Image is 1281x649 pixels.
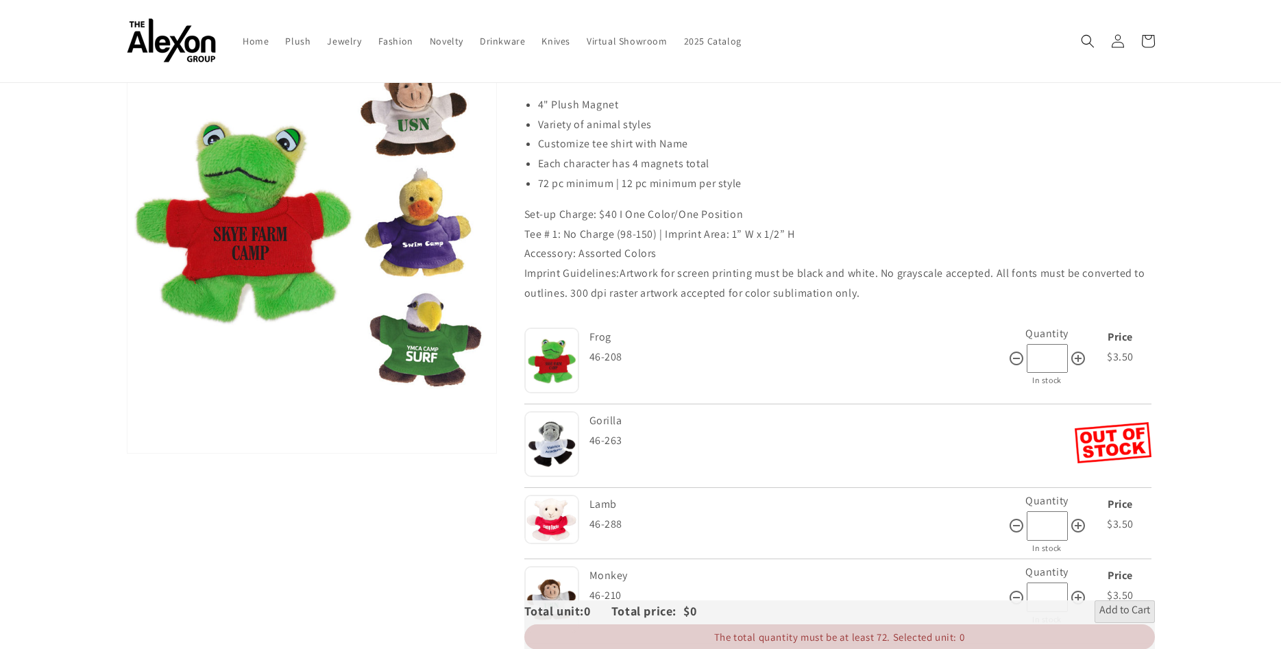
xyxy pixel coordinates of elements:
[584,603,611,619] span: 0
[524,600,683,622] div: Total unit: Total price:
[1107,350,1134,364] span: $3.50
[587,35,668,47] span: Virtual Showroom
[533,27,578,56] a: Knives
[1107,588,1134,602] span: $3.50
[589,515,1008,535] div: 46-288
[480,35,525,47] span: Drinkware
[524,266,1145,300] span: Artwork for screen printing must be black and white. No grayscale accepted. All fonts must be con...
[285,35,310,47] span: Plush
[524,495,579,544] img: Lamb
[422,27,472,56] a: Novelty
[234,27,277,56] a: Home
[1025,565,1069,579] label: Quantity
[541,35,570,47] span: Knives
[1025,326,1069,341] label: Quantity
[589,328,1005,347] div: Frog
[1008,541,1086,556] div: In stock
[684,35,742,47] span: 2025 Catalog
[589,431,1075,451] div: 46-263
[538,154,1155,174] li: Each character has 4 magnets total
[472,27,533,56] a: Drinkware
[524,205,1155,225] p: Set-up Charge: $40 I One Color/One Position
[378,35,413,47] span: Fashion
[1090,566,1151,586] div: Price
[589,566,1005,586] div: Monkey
[538,134,1155,154] li: Customize tee shirt with Name
[524,244,1155,264] p: Accessory: Assorted Colors
[589,586,1008,606] div: 46-210
[430,35,463,47] span: Novelty
[589,411,1071,431] div: Gorilla
[127,19,216,64] img: The Alexon Group
[1099,603,1150,620] span: Add to Cart
[538,115,1155,135] li: Variety of animal styles
[538,176,742,191] span: 72 pc minimum | 12 pc minimum per style
[1073,26,1103,56] summary: Search
[370,27,422,56] a: Fashion
[1090,495,1151,515] div: Price
[277,27,319,56] a: Plush
[1107,517,1134,531] span: $3.50
[524,328,579,393] img: Frog
[1090,328,1151,347] div: Price
[1008,373,1086,388] div: In stock
[589,495,1005,515] div: Lamb
[319,27,369,56] a: Jewelry
[578,27,676,56] a: Virtual Showroom
[524,225,1155,245] p: Tee # 1: No Charge (98-150) | Imprint Area: 1” W x 1/2” H
[327,35,361,47] span: Jewelry
[589,347,1008,367] div: 46-208
[683,603,696,619] span: $0
[243,35,269,47] span: Home
[676,27,750,56] a: 2025 Catalog
[1075,422,1151,463] img: Out of Stock Gorilla
[524,266,620,280] span: Imprint Guidelines:
[538,97,619,112] span: 4" Plush Magnet
[1095,600,1155,622] button: Add to Cart
[524,566,579,632] img: Monkey
[1025,493,1069,508] label: Quantity
[524,411,579,477] img: Gorilla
